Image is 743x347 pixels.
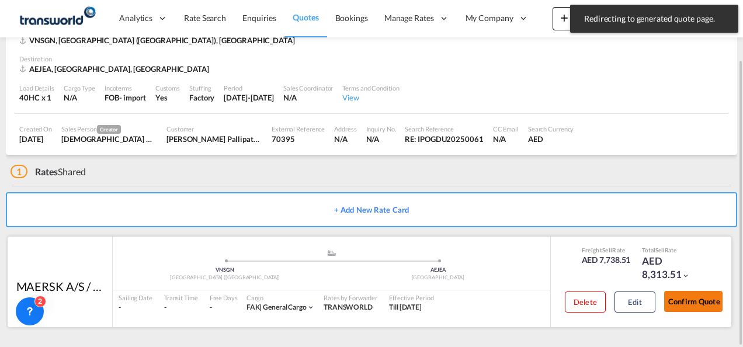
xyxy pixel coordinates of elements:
[324,303,377,313] div: TRANSWORLD
[19,64,212,74] div: AEJEA, Jebel Ali, Middle East
[119,293,152,302] div: Sailing Date
[6,192,737,227] button: + Add New Rate Card
[16,278,104,294] div: MAERSK A/S / TDWC-DUBAI
[334,124,356,133] div: Address
[682,272,690,280] md-icon: icon-chevron-down
[384,12,434,24] span: Manage Rates
[246,303,263,311] span: FAK
[11,165,27,178] span: 1
[602,247,612,254] span: Sell
[581,13,728,25] span: Redirecting to generated quote page.
[324,303,373,311] span: TRANSWORLD
[283,92,333,103] div: N/A
[97,125,121,134] span: Creator
[64,84,95,92] div: Cargo Type
[164,303,198,313] div: -
[272,124,325,133] div: External Reference
[18,5,96,32] img: f753ae806dec11f0841701cdfdf085c0.png
[242,13,276,23] span: Enquiries
[332,274,545,282] div: [GEOGRAPHIC_DATA]
[189,92,214,103] div: Factory Stuffing
[119,92,146,103] div: - import
[293,12,318,22] span: Quotes
[582,246,631,254] div: Freight Rate
[119,274,332,282] div: [GEOGRAPHIC_DATA] ([GEOGRAPHIC_DATA])
[29,36,295,45] span: VNSGN, [GEOGRAPHIC_DATA] ([GEOGRAPHIC_DATA]), [GEOGRAPHIC_DATA]
[565,292,606,313] button: Delete
[224,84,274,92] div: Period
[366,134,396,144] div: N/A
[19,134,52,144] div: 26 Aug 2025
[389,293,433,302] div: Effective Period
[61,124,157,134] div: Sales Person
[342,92,399,103] div: View
[164,293,198,302] div: Transit Time
[19,35,298,46] div: VNSGN, Ho Chi Minh City (Saigon), Asia Pacific
[19,124,52,133] div: Created On
[11,165,86,178] div: Shared
[246,293,315,302] div: Cargo
[155,92,180,103] div: Yes
[557,13,601,22] span: New
[166,124,262,133] div: Customer
[642,246,700,254] div: Total Rate
[61,134,157,144] div: Irishi Kiran
[528,134,574,144] div: AED
[105,92,119,103] div: FOB
[105,84,146,92] div: Incoterms
[210,293,238,302] div: Free Days
[405,134,483,144] div: RE: IPOGDU20250061
[119,12,152,24] span: Analytics
[19,92,54,103] div: 40HC x 1
[389,303,422,313] div: Till 31 Aug 2025
[389,303,422,311] span: Till [DATE]
[35,166,58,177] span: Rates
[366,124,396,133] div: Inquiry No.
[64,92,95,103] div: N/A
[493,124,519,133] div: CC Email
[307,303,315,311] md-icon: icon-chevron-down
[189,84,214,92] div: Stuffing
[655,247,665,254] span: Sell
[283,84,333,92] div: Sales Coordinator
[325,250,339,256] md-icon: assets/icons/custom/ship-fill.svg
[184,13,226,23] span: Rate Search
[246,303,307,313] div: general cargo
[405,124,483,133] div: Search Reference
[528,124,574,133] div: Search Currency
[553,7,606,30] button: icon-plus 400-fgNewicon-chevron-down
[493,134,519,144] div: N/A
[224,92,274,103] div: 30 Aug 2025
[557,11,571,25] md-icon: icon-plus 400-fg
[259,303,262,311] span: |
[342,84,399,92] div: Terms and Condition
[324,293,377,302] div: Rates by Forwarder
[664,291,723,312] button: Confirm Quote
[614,292,655,313] button: Edit
[210,303,212,313] div: -
[19,54,724,63] div: Destination
[335,13,368,23] span: Bookings
[166,134,262,144] div: Nishad Pallipath
[582,254,631,266] div: AED 7,738.51
[642,254,700,282] div: AED 8,313.51
[119,303,152,313] div: -
[155,84,180,92] div: Customs
[334,134,356,144] div: N/A
[332,266,545,274] div: AEJEA
[19,84,54,92] div: Load Details
[119,266,332,274] div: VNSGN
[272,134,325,144] div: 70395
[466,12,513,24] span: My Company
